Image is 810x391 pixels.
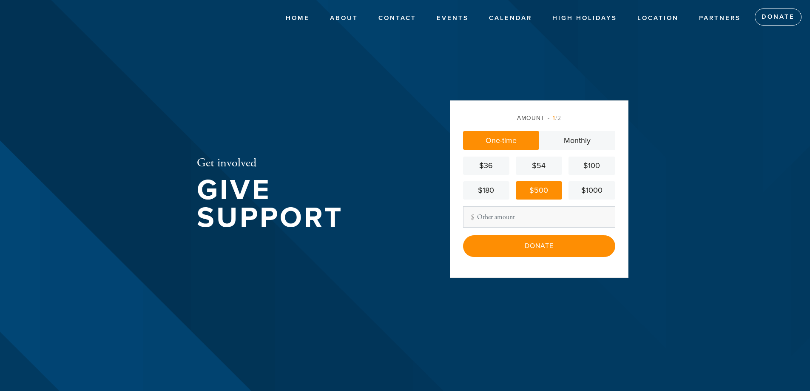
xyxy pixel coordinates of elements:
[279,10,316,26] a: Home
[539,131,615,150] a: Monthly
[519,185,559,196] div: $500
[631,10,685,26] a: Location
[568,157,615,175] a: $100
[197,156,422,171] h2: Get involved
[483,10,538,26] a: Calendar
[568,181,615,200] a: $1000
[372,10,423,26] a: Contact
[463,114,615,123] div: Amount
[546,10,623,26] a: High Holidays
[548,114,561,122] span: /2
[466,185,506,196] div: $180
[463,157,509,175] a: $36
[553,114,555,122] span: 1
[693,10,747,26] a: Partners
[197,177,422,231] h1: Give Support
[516,181,562,200] a: $500
[572,185,611,196] div: $1000
[463,235,615,257] input: Donate
[463,206,615,228] input: Other amount
[466,160,506,171] div: $36
[324,10,364,26] a: About
[755,9,801,26] a: Donate
[463,181,509,200] a: $180
[519,160,559,171] div: $54
[463,131,539,150] a: One-time
[572,160,611,171] div: $100
[516,157,562,175] a: $54
[430,10,475,26] a: Events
